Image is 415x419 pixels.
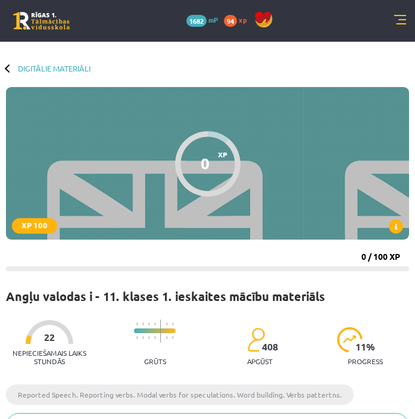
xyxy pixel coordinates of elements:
span: 1682 [186,15,207,27]
img: icon-short-line-57e1e144782c952c97e751825c79c345078a6d821885a25fce030b3d8c18986b.svg [166,322,167,325]
img: icon-progress-161ccf0a02000e728c5f80fcf4c31c7af3da0e1684b2b1d7c360e028c24a22f1.svg [337,327,363,352]
img: icon-short-line-57e1e144782c952c97e751825c79c345078a6d821885a25fce030b3d8c18986b.svg [142,322,143,325]
span: 94 [224,15,237,27]
div: XP 100 [12,218,57,234]
span: XP [218,150,227,159]
img: icon-short-line-57e1e144782c952c97e751825c79c345078a6d821885a25fce030b3d8c18986b.svg [142,336,143,339]
p: Nepieciešamais laiks stundās [6,349,93,365]
img: icon-short-line-57e1e144782c952c97e751825c79c345078a6d821885a25fce030b3d8c18986b.svg [154,336,155,339]
img: icon-short-line-57e1e144782c952c97e751825c79c345078a6d821885a25fce030b3d8c18986b.svg [172,336,173,339]
img: icon-short-line-57e1e144782c952c97e751825c79c345078a6d821885a25fce030b3d8c18986b.svg [166,336,167,339]
h1: Angļu valodas i - 11. klases 1. ieskaites mācību materiāls [6,289,325,303]
div: 0 [201,154,210,172]
span: 408 [262,342,278,352]
img: icon-short-line-57e1e144782c952c97e751825c79c345078a6d821885a25fce030b3d8c18986b.svg [136,322,138,325]
img: students-c634bb4e5e11cddfef0936a35e636f08e4e9abd3cc4e673bd6f9a4125e45ecb1.svg [247,327,264,352]
img: icon-short-line-57e1e144782c952c97e751825c79c345078a6d821885a25fce030b3d8c18986b.svg [148,336,149,339]
span: 22 [44,332,55,343]
p: apgūst [247,357,273,365]
img: icon-short-line-57e1e144782c952c97e751825c79c345078a6d821885a25fce030b3d8c18986b.svg [136,336,138,339]
p: Grūts [144,357,166,365]
img: icon-short-line-57e1e144782c952c97e751825c79c345078a6d821885a25fce030b3d8c18986b.svg [148,322,149,325]
p: progress [348,357,383,365]
img: icon-short-line-57e1e144782c952c97e751825c79c345078a6d821885a25fce030b3d8c18986b.svg [154,322,155,325]
li: Reported Speech. Reporting verbs. Modal verbs for speculations. Word building. Verbs pattertns. [6,384,354,405]
span: mP [208,15,218,24]
a: 94 xp [224,15,252,24]
a: Rīgas 1. Tālmācības vidusskola [13,12,70,30]
span: xp [239,15,246,24]
img: icon-long-line-d9ea69661e0d244f92f715978eff75569469978d946b2353a9bb055b3ed8787d.svg [160,319,161,343]
img: icon-short-line-57e1e144782c952c97e751825c79c345078a6d821885a25fce030b3d8c18986b.svg [172,322,173,325]
a: Digitālie materiāli [18,64,91,73]
span: 11 % [355,342,376,352]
